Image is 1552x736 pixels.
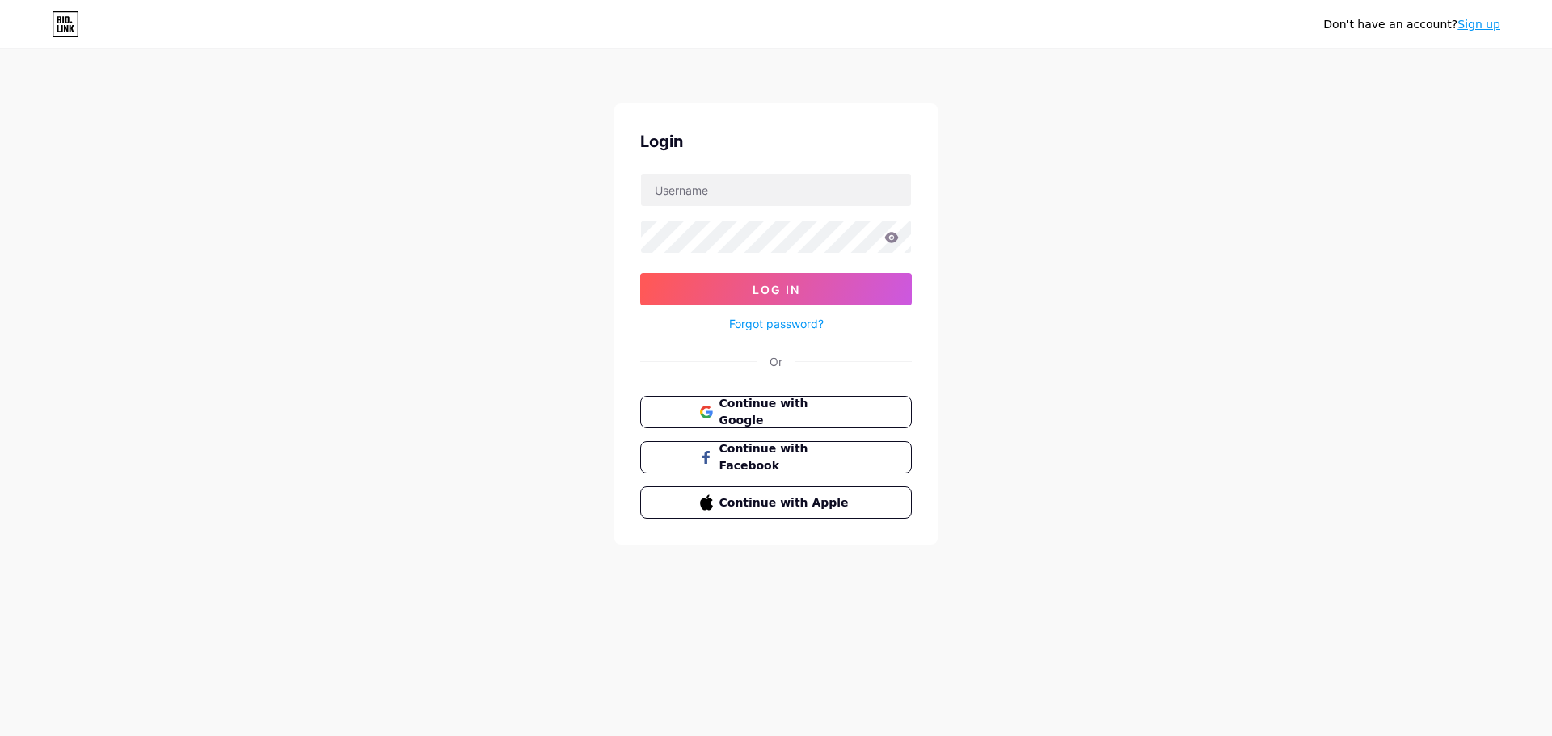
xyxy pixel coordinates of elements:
[1323,16,1500,33] div: Don't have an account?
[640,273,912,305] button: Log In
[719,440,853,474] span: Continue with Facebook
[640,129,912,154] div: Login
[1457,18,1500,31] a: Sign up
[640,486,912,519] button: Continue with Apple
[729,315,824,332] a: Forgot password?
[641,174,911,206] input: Username
[770,353,782,370] div: Or
[753,283,800,297] span: Log In
[719,494,853,511] span: Continue with Apple
[640,396,912,428] button: Continue with Google
[719,395,853,429] span: Continue with Google
[640,441,912,473] button: Continue with Facebook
